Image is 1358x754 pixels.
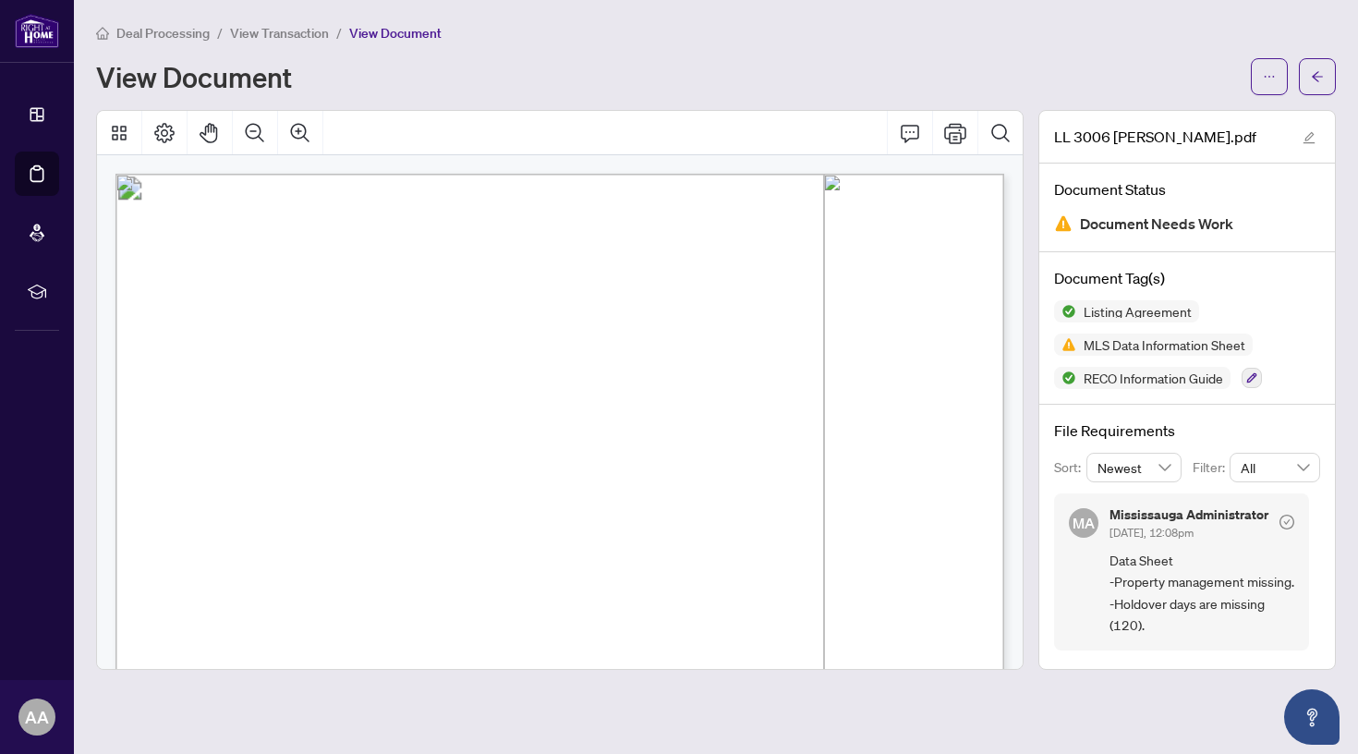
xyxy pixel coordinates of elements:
span: Data Sheet -Property management missing. -Holdover days are missing (120). [1109,550,1294,637]
h4: File Requirements [1054,420,1320,442]
h4: Document Tag(s) [1054,267,1320,289]
li: / [336,22,342,43]
img: Status Icon [1054,300,1076,322]
button: Open asap [1284,689,1340,745]
span: View Transaction [230,25,329,42]
span: MA [1073,512,1095,534]
span: Listing Agreement [1076,305,1199,318]
span: All [1241,454,1309,481]
span: Deal Processing [116,25,210,42]
img: Document Status [1054,214,1073,233]
span: edit [1303,131,1316,144]
h5: Mississauga Administrator [1109,508,1268,521]
span: LL 3006 [PERSON_NAME].pdf [1054,126,1256,148]
span: Document Needs Work [1080,212,1233,237]
span: arrow-left [1311,70,1324,83]
span: home [96,27,109,40]
span: ellipsis [1263,70,1276,83]
span: [DATE], 12:08pm [1109,526,1194,540]
img: logo [15,14,59,48]
p: Filter: [1193,457,1230,478]
img: Status Icon [1054,334,1076,356]
span: AA [25,704,49,730]
span: MLS Data Information Sheet [1076,338,1253,351]
span: Newest [1097,454,1171,481]
img: Status Icon [1054,367,1076,389]
span: RECO Information Guide [1076,371,1231,384]
h1: View Document [96,62,292,91]
h4: Document Status [1054,178,1320,201]
li: / [217,22,223,43]
span: View Document [349,25,442,42]
span: check-circle [1279,515,1294,529]
p: Sort: [1054,457,1086,478]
